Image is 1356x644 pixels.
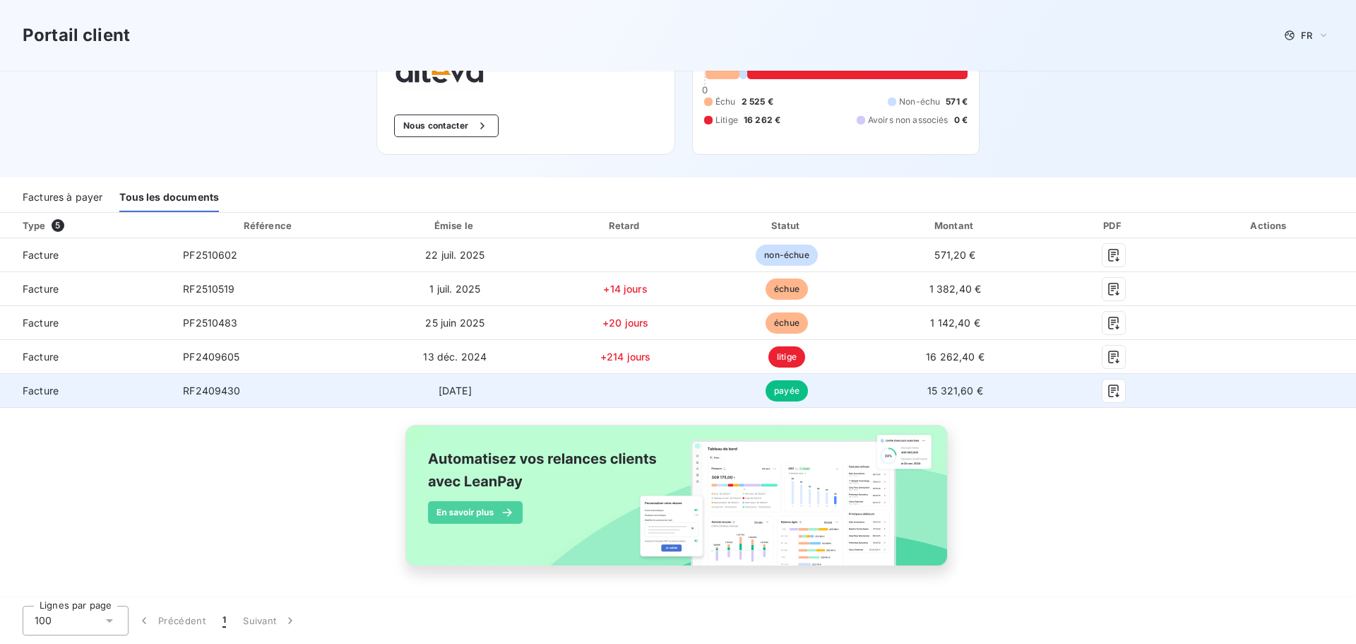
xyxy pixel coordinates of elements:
span: litige [768,346,805,368]
span: Avoirs non associés [868,114,948,127]
span: Facture [11,248,160,262]
span: 5 [52,219,64,232]
h3: Portail client [23,23,130,48]
span: PF2510483 [183,317,237,329]
span: Facture [11,384,160,398]
span: 2 525 € [742,95,773,108]
span: 22 juil. 2025 [425,249,484,261]
span: Litige [715,114,738,127]
span: 1 382,40 € [929,283,982,295]
span: 0 [702,84,708,95]
button: Précédent [129,606,214,636]
span: échue [766,312,808,334]
span: 1 142,40 € [930,317,980,329]
span: payée [766,380,808,402]
span: Non-échu [899,95,940,108]
div: Retard [547,218,704,233]
span: 571,20 € [934,249,975,261]
span: RF2510519 [183,283,234,295]
span: 1 [222,614,226,628]
button: 1 [214,606,234,636]
span: PF2510602 [183,249,237,261]
span: 13 déc. 2024 [423,351,487,363]
img: banner [393,416,963,590]
div: Référence [244,220,292,231]
span: Facture [11,350,160,364]
span: Facture [11,282,160,296]
span: 1 juil. 2025 [429,283,480,295]
span: 571 € [946,95,968,108]
span: 16 262,40 € [926,351,985,363]
span: non-échue [756,245,817,266]
div: Montant [869,218,1041,233]
div: Type [14,218,169,233]
div: Statut [710,218,864,233]
span: Échu [715,95,736,108]
img: Company logo [394,50,484,92]
span: Facture [11,316,160,330]
span: [DATE] [439,385,472,397]
span: RF2409430 [183,385,240,397]
span: +14 jours [603,283,647,295]
span: PF2409605 [183,351,239,363]
button: Suivant [234,606,306,636]
div: Factures à payer [23,182,102,212]
span: +20 jours [602,317,648,329]
span: FR [1301,30,1312,41]
span: 16 262 € [744,114,780,127]
button: Nous contacter [394,115,499,137]
span: 25 juin 2025 [425,317,484,329]
div: Émise le [369,218,542,233]
div: Tous les documents [119,182,219,212]
span: 0 € [954,114,968,127]
span: 100 [35,614,52,628]
div: Actions [1186,218,1353,233]
span: échue [766,279,808,300]
span: 15 321,60 € [927,385,983,397]
div: PDF [1047,218,1181,233]
span: +214 jours [600,351,651,363]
